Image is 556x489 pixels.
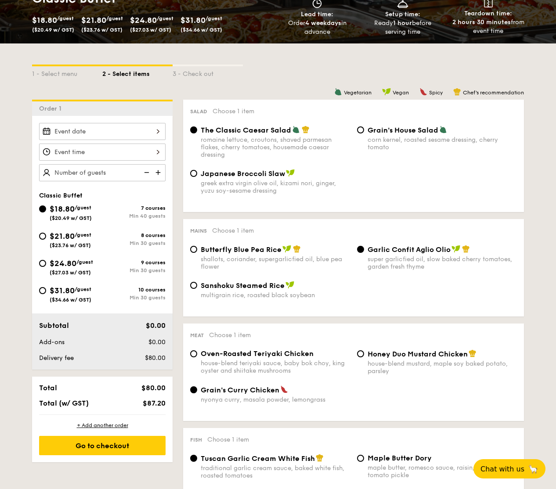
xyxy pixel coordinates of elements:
span: Fish [190,437,202,443]
div: Min 30 guests [102,240,166,246]
div: super garlicfied oil, slow baked cherry tomatoes, garden fresh thyme [368,255,517,270]
input: $18.80/guest($20.49 w/ GST)7 coursesMin 40 guests [39,205,46,212]
div: romaine lettuce, croutons, shaved parmesan flakes, cherry tomatoes, housemade caesar dressing [201,136,350,158]
span: $0.00 [148,338,166,346]
div: 9 courses [102,259,166,266]
span: Grain's House Salad [368,126,438,134]
input: The Classic Caesar Saladromaine lettuce, croutons, shaved parmesan flakes, cherry tomatoes, house... [190,126,197,133]
input: $21.80/guest($23.76 w/ GST)8 coursesMin 30 guests [39,233,46,240]
img: icon-vegan.f8ff3823.svg [451,245,460,253]
span: ($20.49 w/ GST) [32,27,74,33]
span: Honey Duo Mustard Chicken [368,350,468,358]
span: ($34.66 w/ GST) [181,27,222,33]
span: $24.80 [50,259,76,268]
img: icon-vegan.f8ff3823.svg [282,245,291,253]
span: Mains [190,228,207,234]
span: ($27.03 w/ GST) [130,27,171,33]
div: + Add another order [39,422,166,429]
span: Vegetarian [344,90,372,96]
span: Butterfly Blue Pea Rice [201,245,282,254]
img: icon-vegetarian.fe4039eb.svg [334,88,342,96]
span: $21.80 [81,15,106,25]
span: Delivery fee [39,354,74,362]
span: Oven-Roasted Teriyaki Chicken [201,349,314,358]
span: Maple Butter Dory [368,454,432,462]
div: Order in advance [278,19,357,36]
span: $80.00 [141,384,166,392]
div: traditional garlic cream sauce, baked white fish, roasted tomatoes [201,464,350,479]
div: house-blend mustard, maple soy baked potato, parsley [368,360,517,375]
span: Choose 1 item [207,436,249,443]
span: /guest [106,15,123,22]
img: icon-chef-hat.a58ddaea.svg [469,349,477,357]
span: $24.80 [130,15,157,25]
span: $80.00 [145,354,166,362]
span: Total [39,384,57,392]
div: Ready before serving time [364,19,442,36]
span: Tuscan Garlic Cream White Fish [201,454,315,463]
div: house-blend teriyaki sauce, baby bok choy, king oyster and shiitake mushrooms [201,360,350,374]
strong: 1 hour [393,19,412,27]
span: Grain's Curry Chicken [201,386,279,394]
span: ($23.76 w/ GST) [50,242,91,248]
input: Japanese Broccoli Slawgreek extra virgin olive oil, kizami nori, ginger, yuzu soy-sesame dressing [190,170,197,177]
input: Event date [39,123,166,140]
div: 8 courses [102,232,166,238]
span: $31.80 [50,286,75,295]
span: Choose 1 item [209,331,251,339]
span: $21.80 [50,231,75,241]
span: Meat [190,332,204,338]
div: 2 - Select items [102,66,173,79]
div: greek extra virgin olive oil, kizami nori, ginger, yuzu soy-sesame dressing [201,180,350,194]
img: icon-spicy.37a8142b.svg [280,385,288,393]
span: /guest [157,15,173,22]
span: $0.00 [146,321,166,330]
span: Classic Buffet [39,192,83,199]
img: icon-vegetarian.fe4039eb.svg [292,126,300,133]
img: icon-chef-hat.a58ddaea.svg [293,245,301,253]
span: Lead time: [301,11,333,18]
span: The Classic Caesar Salad [201,126,291,134]
div: 10 courses [102,287,166,293]
button: Chat with us🦙 [473,459,545,478]
img: icon-spicy.37a8142b.svg [419,88,427,96]
img: icon-chef-hat.a58ddaea.svg [316,454,324,462]
div: 7 courses [102,205,166,211]
div: Go to checkout [39,436,166,455]
span: /guest [75,232,91,238]
input: $31.80/guest($34.66 w/ GST)10 coursesMin 30 guests [39,287,46,294]
span: Setup time: [385,11,420,18]
span: /guest [206,15,222,22]
span: Subtotal [39,321,69,330]
span: Vegan [393,90,409,96]
div: corn kernel, roasted sesame dressing, cherry tomato [368,136,517,151]
span: Total (w/ GST) [39,399,89,407]
span: Chef's recommendation [463,90,524,96]
div: Min 40 guests [102,213,166,219]
span: Garlic Confit Aglio Olio [368,245,451,254]
span: ($34.66 w/ GST) [50,297,91,303]
span: /guest [57,15,74,22]
span: Japanese Broccoli Slaw [201,169,285,178]
img: icon-chef-hat.a58ddaea.svg [453,88,461,96]
input: $24.80/guest($27.03 w/ GST)9 coursesMin 30 guests [39,260,46,267]
div: 1 - Select menu [32,66,102,79]
strong: 4 weekdays [305,19,341,27]
strong: 2 hours 30 minutes [452,18,511,26]
div: Min 30 guests [102,267,166,273]
span: Add-ons [39,338,65,346]
span: /guest [75,205,91,211]
img: icon-chef-hat.a58ddaea.svg [462,245,470,253]
div: multigrain rice, roasted black soybean [201,291,350,299]
span: $18.80 [32,15,57,25]
div: maple butter, romesco sauce, raisin, cherry tomato pickle [368,464,517,479]
span: Spicy [429,90,443,96]
span: Sanshoku Steamed Rice [201,281,285,290]
input: Maple Butter Dorymaple butter, romesco sauce, raisin, cherry tomato pickle [357,455,364,462]
input: Oven-Roasted Teriyaki Chickenhouse-blend teriyaki sauce, baby bok choy, king oyster and shiitake ... [190,350,197,357]
span: Salad [190,108,207,115]
span: ($23.76 w/ GST) [81,27,123,33]
span: 🦙 [528,464,538,474]
input: Butterfly Blue Pea Riceshallots, coriander, supergarlicfied oil, blue pea flower [190,246,197,253]
input: Grain's Curry Chickennyonya curry, masala powder, lemongrass [190,386,197,393]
